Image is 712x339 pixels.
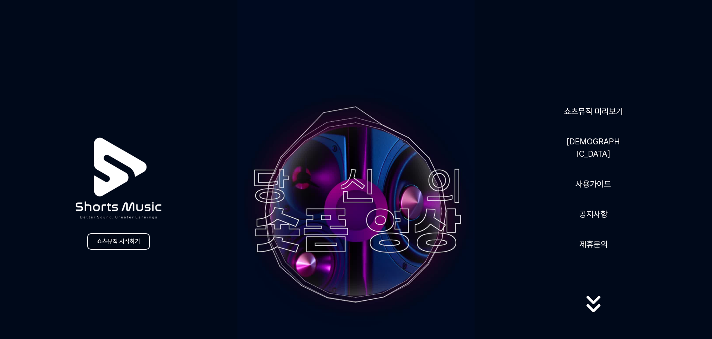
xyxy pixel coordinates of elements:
a: [DEMOGRAPHIC_DATA] [564,132,623,163]
a: 쇼츠뮤직 미리보기 [561,102,626,121]
a: 쇼츠뮤직 시작하기 [87,233,150,250]
button: 제휴문의 [576,235,611,253]
a: 사용가이드 [573,175,614,193]
img: logo [57,118,180,239]
a: 공지사항 [576,205,611,223]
